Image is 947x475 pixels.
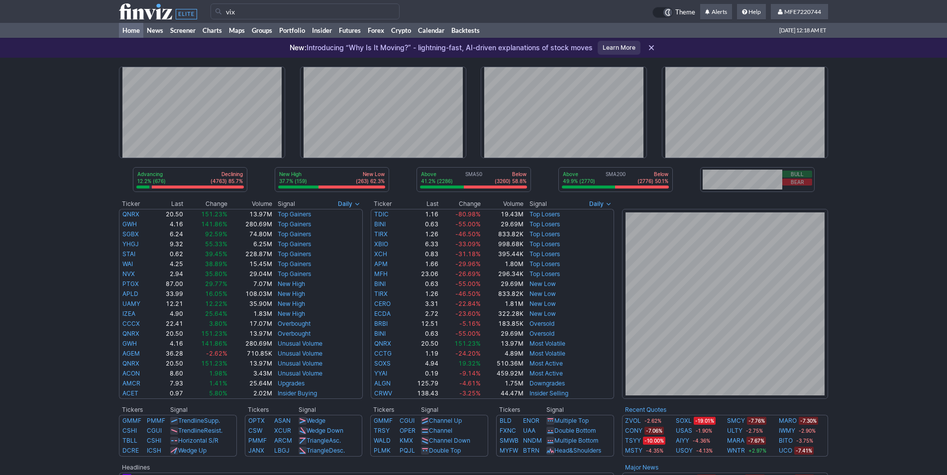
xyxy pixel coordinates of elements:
[279,178,307,185] p: 37.7% (159)
[481,319,524,329] td: 183.85K
[307,417,325,424] a: Wedge
[481,259,524,269] td: 1.80M
[228,199,273,209] th: Volume
[228,219,273,229] td: 280.69M
[119,199,154,209] th: Ticker
[562,171,669,186] div: SMA200
[676,436,689,446] a: AIYY
[455,240,481,248] span: -33.09%
[700,4,732,20] a: Alerts
[122,360,139,367] a: QNRX
[201,340,227,347] span: 141.86%
[274,417,291,424] a: ASAN
[374,447,391,454] a: PLMK
[455,290,481,297] span: -46.50%
[122,230,139,238] a: SGBX
[210,3,400,19] input: Search
[421,171,453,178] p: Above
[529,310,556,317] a: New Low
[154,209,184,219] td: 20.50
[205,260,227,268] span: 38.89%
[481,209,524,219] td: 19.43M
[122,220,137,228] a: GWH
[248,417,265,424] a: OPTX
[404,359,439,369] td: 4.94
[178,437,218,444] a: Horizontal S/R
[529,350,565,357] a: Most Volatile
[374,220,386,228] a: BINI
[307,427,343,434] a: Wedge Down
[184,199,227,209] th: Change
[364,23,388,38] a: Forex
[201,330,227,337] span: 151.23%
[278,320,311,327] a: Overbought
[154,249,184,259] td: 0.62
[205,280,227,287] span: 29.77%
[228,239,273,249] td: 6.25M
[122,437,137,444] a: TBLL
[404,349,439,359] td: 1.19
[122,380,140,387] a: AMCR
[374,427,390,434] a: TRSY
[205,310,227,317] span: 25.64%
[481,219,524,229] td: 29.69M
[371,199,405,209] th: Ticker
[400,417,415,424] a: CGUI
[178,417,204,424] span: Trendline
[771,4,828,20] a: MFE7220744
[122,290,138,297] a: APLD
[205,240,227,248] span: 55.33%
[455,230,481,238] span: -46.50%
[122,417,141,424] a: GMMF
[228,229,273,239] td: 74.80M
[404,259,439,269] td: 1.66
[554,427,596,434] a: Double Bottom
[228,319,273,329] td: 17.07M
[122,370,140,377] a: ACON
[404,329,439,339] td: 0.63
[228,289,273,299] td: 108.03M
[455,270,481,278] span: -26.69%
[374,250,387,258] a: XCH
[388,23,415,38] a: Crypto
[154,279,184,289] td: 87.00
[481,359,524,369] td: 510.36M
[278,389,317,397] a: Insider Buying
[205,230,227,238] span: 92.59%
[228,279,273,289] td: 7.07M
[523,447,539,454] a: BTRN
[481,269,524,279] td: 296.34K
[278,260,311,268] a: Top Gainers
[307,447,345,454] a: TriangleDesc.
[154,299,184,309] td: 12.21
[676,446,693,456] a: USOY
[278,230,311,238] a: Top Gainers
[147,417,165,424] a: PMMF
[178,447,207,454] a: Wedge Up
[779,416,797,426] a: MARO
[154,259,184,269] td: 4.25
[481,229,524,239] td: 833.82K
[278,310,305,317] a: New High
[625,406,666,413] a: Recent Quotes
[598,41,640,55] a: Learn More
[529,380,565,387] a: Downgrades
[415,23,448,38] a: Calendar
[119,23,143,38] a: Home
[278,350,322,357] a: Unusual Volume
[429,447,461,454] a: Double Top
[154,319,184,329] td: 22.41
[400,437,413,444] a: KMX
[625,436,641,446] a: TSYY
[404,279,439,289] td: 0.63
[374,340,391,347] a: QNRX
[637,171,668,178] p: Below
[554,437,598,444] a: Multiple Bottom
[554,447,601,454] a: Head&Shoulders
[210,178,243,185] p: (4763) 85.7%
[278,340,322,347] a: Unusual Volume
[122,270,135,278] a: NVX
[201,220,227,228] span: 141.86%
[356,171,385,178] p: New Low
